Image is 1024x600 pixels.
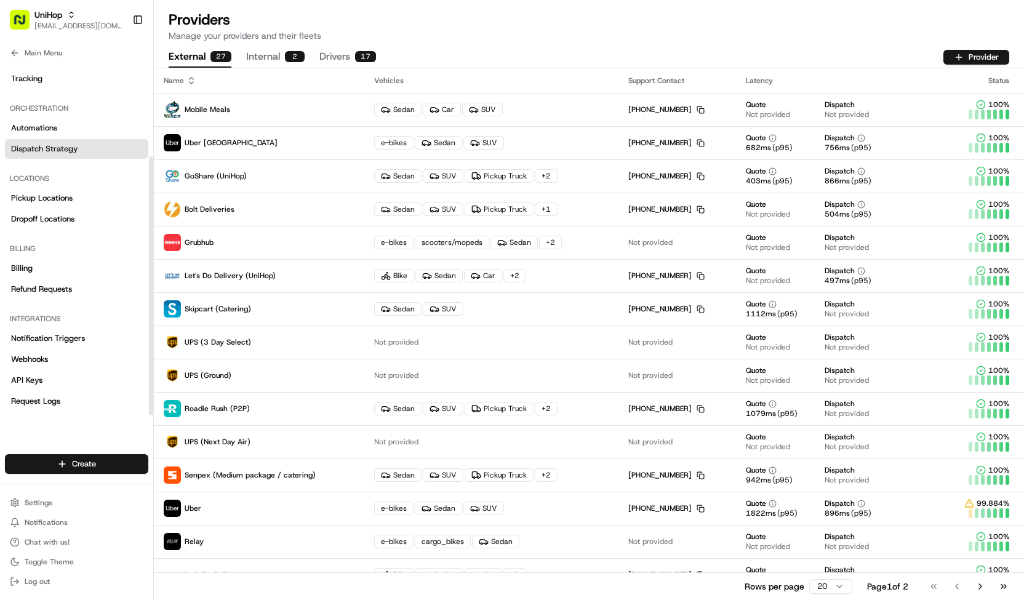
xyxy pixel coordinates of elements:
span: Quote [746,366,766,375]
div: Latency [746,76,931,86]
div: Bike [374,568,414,582]
span: (p95) [851,508,871,518]
span: Not provided [825,242,869,252]
span: API Documentation [116,178,198,190]
div: Bike [374,269,414,282]
div: [PHONE_NUMBER] [628,470,705,480]
button: Settings [5,494,148,511]
span: Main Menu [25,48,62,58]
div: We're available if you need us! [42,129,156,139]
span: Skipcart (Catering) [185,304,251,314]
h1: Providers [169,10,1009,30]
div: Sedan [415,568,463,582]
p: Rows per page [745,580,804,593]
span: 100 % [988,266,1009,276]
span: Settings [25,498,52,508]
div: [PHONE_NUMBER] [628,204,705,214]
span: 100 % [988,100,1009,110]
span: Bolt Deliveries [185,204,234,214]
span: 100 % [988,332,1009,342]
button: UniHop [34,9,62,21]
span: API Keys [11,375,42,386]
div: SUV [423,169,463,183]
span: Dispatch [825,233,855,242]
img: relay_logo_black.png [164,533,181,550]
span: Request Logs [11,396,60,407]
div: 27 [210,51,231,62]
div: e-bikes [374,535,414,548]
div: SUV [423,402,463,415]
span: (p95) [851,143,871,153]
div: [PHONE_NUMBER] [628,304,705,314]
span: Dispatch [825,366,855,375]
span: Dispatch [825,565,855,575]
span: Dispatch [825,532,855,542]
div: scooters/mopeds [415,236,489,249]
div: 2 [285,51,305,62]
a: Powered byPylon [87,207,149,217]
div: SUV [423,468,463,482]
button: Notifications [5,514,148,531]
a: Dispatch Strategy [5,139,148,159]
span: (p95) [772,475,793,485]
span: Log out [25,577,50,586]
button: Quote [746,399,777,409]
a: Notification Triggers [5,329,148,348]
img: 1736555255976-a54dd68f-1ca7-489b-9aae-adbdc363a1c4 [12,117,34,139]
button: Chat with us! [5,534,148,551]
button: UniHop[EMAIL_ADDRESS][DOMAIN_NAME] [5,5,127,34]
div: e-bikes [374,136,414,150]
img: ups_logo.png [164,334,181,351]
span: Toggle Theme [25,557,74,567]
a: 💻API Documentation [99,173,202,195]
span: Not provided [746,442,790,452]
span: 1079 ms [746,409,776,418]
span: Refund Requests [11,284,72,295]
div: 📗 [12,179,22,189]
button: Create [5,454,148,474]
span: Dispatch [825,100,855,110]
div: SUV [463,502,504,515]
span: Not provided [825,110,869,119]
span: Dispatch [825,332,855,342]
span: UPS (Ground) [185,370,231,380]
button: Dispatch [825,133,865,143]
button: Internal [246,47,305,68]
div: + 2 [535,169,558,183]
a: Automations [5,118,148,138]
span: Let's Do Delivery (UniHop) [185,271,276,281]
span: Uber [185,503,201,513]
div: Start new chat [42,117,202,129]
button: Toggle Theme [5,553,148,570]
span: 100 % [988,166,1009,176]
span: [EMAIL_ADDRESS][DOMAIN_NAME] [34,21,122,31]
span: Dropoff Locations [11,214,74,225]
img: senpex-logo.png [164,466,181,484]
span: 403 ms [746,176,771,186]
div: Sedan [374,468,422,482]
div: Car [423,103,461,116]
span: 99.884 % [977,498,1009,508]
span: 100 % [988,233,1009,242]
img: lets_do_delivery_logo.png [164,267,181,284]
span: Not provided [746,542,790,551]
img: uber-new-logo.jpeg [164,134,181,151]
span: Senpex (Medium package / catering) [185,470,316,480]
span: Quote [746,233,766,242]
span: 682 ms [746,143,771,153]
div: Sedan [374,169,422,183]
span: Dispatch Strategy [11,143,78,154]
span: (p95) [777,409,798,418]
div: Sedan [374,202,422,216]
div: Integrations [5,309,148,329]
div: + 2 [503,568,526,582]
span: 100 % [988,532,1009,542]
span: Chat with us! [25,537,70,547]
p: Manage your providers and their fleets [169,30,1009,42]
span: 100 % [988,565,1009,575]
div: + 2 [539,236,562,249]
a: Dropoff Locations [5,209,148,229]
div: e-bikes [374,502,414,515]
div: [PHONE_NUMBER] [628,105,705,114]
